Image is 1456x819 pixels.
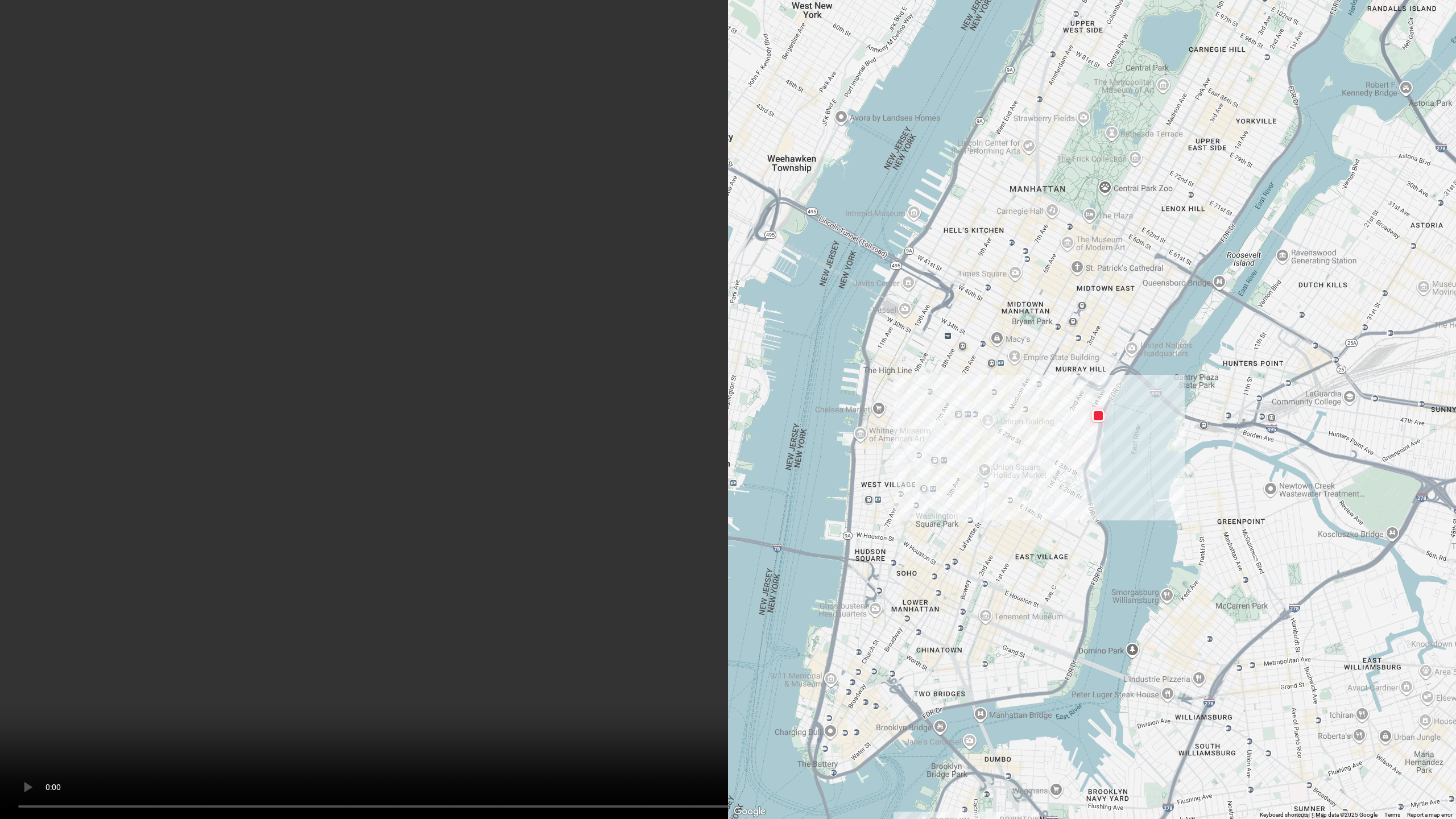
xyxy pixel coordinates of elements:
img: Google [731,804,768,819]
a: Terms (opens in new tab) [1384,812,1400,818]
button: Keyboard shortcuts [1260,811,1309,819]
a: Open this area in Google Maps (opens a new window) [731,804,768,819]
span: Map data ©2025 Google [1316,812,1378,818]
a: Report a map error [1407,812,1453,818]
